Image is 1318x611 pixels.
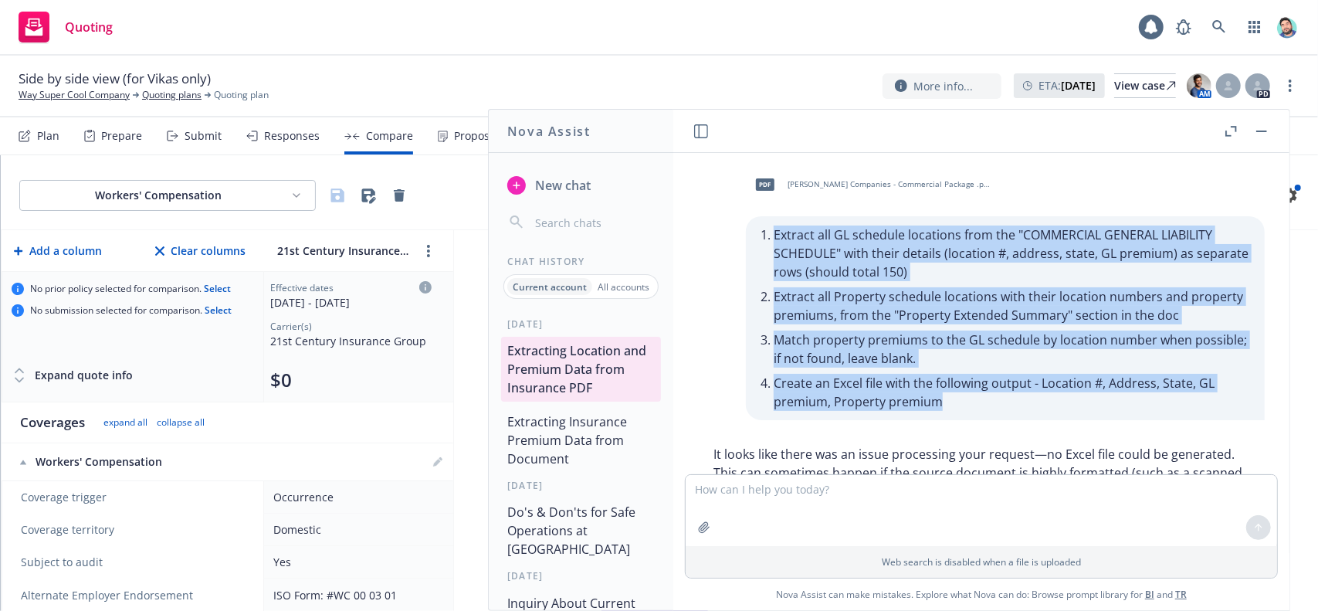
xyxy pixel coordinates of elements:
div: Coverages [20,413,85,432]
button: $0 [270,368,292,392]
span: New chat [532,176,591,195]
button: Clear columns [152,236,249,266]
div: Workers' Compensation [20,454,249,470]
a: Switch app [1239,12,1270,42]
div: Domestic [273,521,438,538]
a: Quoting plans [142,88,202,102]
li: Create an Excel file with the following output - Location #, Address, State, GL premium, Property... [774,371,1249,414]
div: View case [1114,74,1176,97]
li: Extract all Property schedule locations with their location numbers and property premiums, from t... [774,284,1249,328]
a: more [1281,76,1299,95]
div: Carrier(s) [270,320,432,333]
a: BI [1145,588,1154,601]
a: editPencil [429,453,447,471]
input: Search chats [532,212,655,233]
span: [PERSON_NAME] Companies - Commercial Package .pdf [788,179,990,189]
p: Web search is disabled when a file is uploaded [695,555,1268,569]
span: ETA : [1038,77,1096,93]
div: pdf[PERSON_NAME] Companies - Commercial Package .pdf [746,165,993,204]
div: Compare [366,130,413,142]
span: Alternate Employer Endorsement [21,588,193,603]
div: [DATE] [489,479,673,492]
div: Click to edit column carrier quote details [270,281,432,311]
a: Quoting [12,5,119,49]
span: Coverage trigger [21,490,248,505]
a: Search [1204,12,1235,42]
div: Yes [273,554,438,570]
button: Do's & Don'ts for Safe Operations at [GEOGRAPHIC_DATA] [501,498,661,563]
span: Nova Assist can make mistakes. Explore what Nova can do: Browse prompt library for and [679,579,1283,610]
button: expand all [103,416,147,429]
a: Report a Bug [1168,12,1199,42]
p: All accounts [598,280,649,294]
div: Plan [37,130,59,142]
span: No submission selected for comparison. [30,304,232,317]
div: ISO Form: #WC 00 03 01 [273,587,438,603]
strong: [DATE] [1061,78,1096,93]
button: Extracting Location and Premium Data from Insurance PDF [501,337,661,402]
div: Effective dates [270,281,432,294]
img: photo [1275,15,1299,39]
button: collapse all [157,416,205,429]
div: Chat History [489,255,673,268]
div: [DATE] - [DATE] [270,294,432,311]
div: [DATE] [489,569,673,582]
span: No prior policy selected for comparison. [30,283,231,295]
div: Occurrence [273,489,438,505]
div: Total premium (click to edit billing info) [270,368,432,392]
div: Responses [264,130,320,142]
span: pdf [756,178,774,190]
button: Workers' Compensation [19,180,316,211]
div: Submit [185,130,222,142]
p: Current account [513,280,587,294]
a: TR [1175,588,1187,601]
button: Expand quote info [12,360,133,391]
button: Add a column [11,236,105,266]
span: Subject to audit [21,555,248,570]
a: more [419,242,438,260]
li: Match property premiums to the GL schedule by location number when possible; if not found, leave ... [774,328,1249,371]
span: Quoting plan [214,88,269,102]
p: It looks like there was an issue processing your request—no Excel file could be generated. This c... [713,445,1249,501]
a: View case [1114,73,1176,98]
button: Extracting Insurance Premium Data from Document [501,408,661,473]
div: 21st Century Insurance Group [270,333,432,349]
div: [DATE] [489,317,673,331]
div: Propose [454,130,496,142]
h1: Nova Assist [507,122,591,141]
div: Prepare [101,130,142,142]
li: Extract all GL schedule locations from the "COMMERCIAL GENERAL LIABILITY SCHEDULE" with their det... [774,222,1249,284]
div: Workers' Compensation [32,188,284,203]
span: More info... [913,78,973,94]
input: 21st Century Insurance Group [273,239,413,262]
button: New chat [501,171,661,199]
span: Coverage territory [21,522,248,538]
img: photo [1187,73,1211,98]
span: Quoting [65,21,113,33]
span: Side by side view (for Vikas only) [19,70,211,88]
a: Way Super Cool Company [19,88,130,102]
button: More info... [883,73,1001,99]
